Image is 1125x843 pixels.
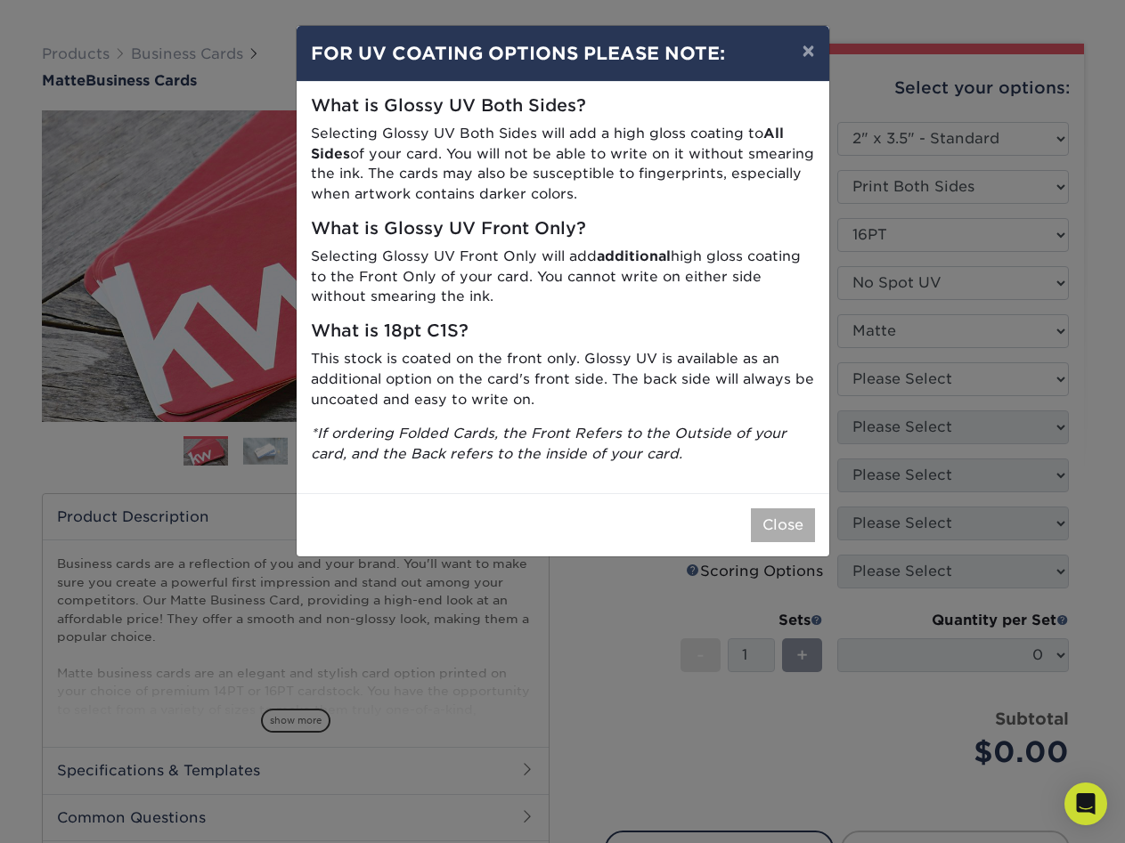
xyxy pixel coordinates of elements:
strong: All Sides [311,125,784,162]
strong: additional [597,247,671,264]
button: × [787,26,828,76]
h5: What is Glossy UV Both Sides? [311,96,815,117]
p: Selecting Glossy UV Front Only will add high gloss coating to the Front Only of your card. You ca... [311,247,815,307]
button: Close [751,508,815,542]
p: This stock is coated on the front only. Glossy UV is available as an additional option on the car... [311,349,815,409]
h5: What is Glossy UV Front Only? [311,219,815,239]
p: Selecting Glossy UV Both Sides will add a high gloss coating to of your card. You will not be abl... [311,124,815,205]
h4: FOR UV COATING OPTIONS PLEASE NOTE: [311,40,815,67]
div: Open Intercom Messenger [1064,782,1107,825]
h5: What is 18pt C1S? [311,321,815,342]
i: *If ordering Folded Cards, the Front Refers to the Outside of your card, and the Back refers to t... [311,425,787,462]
